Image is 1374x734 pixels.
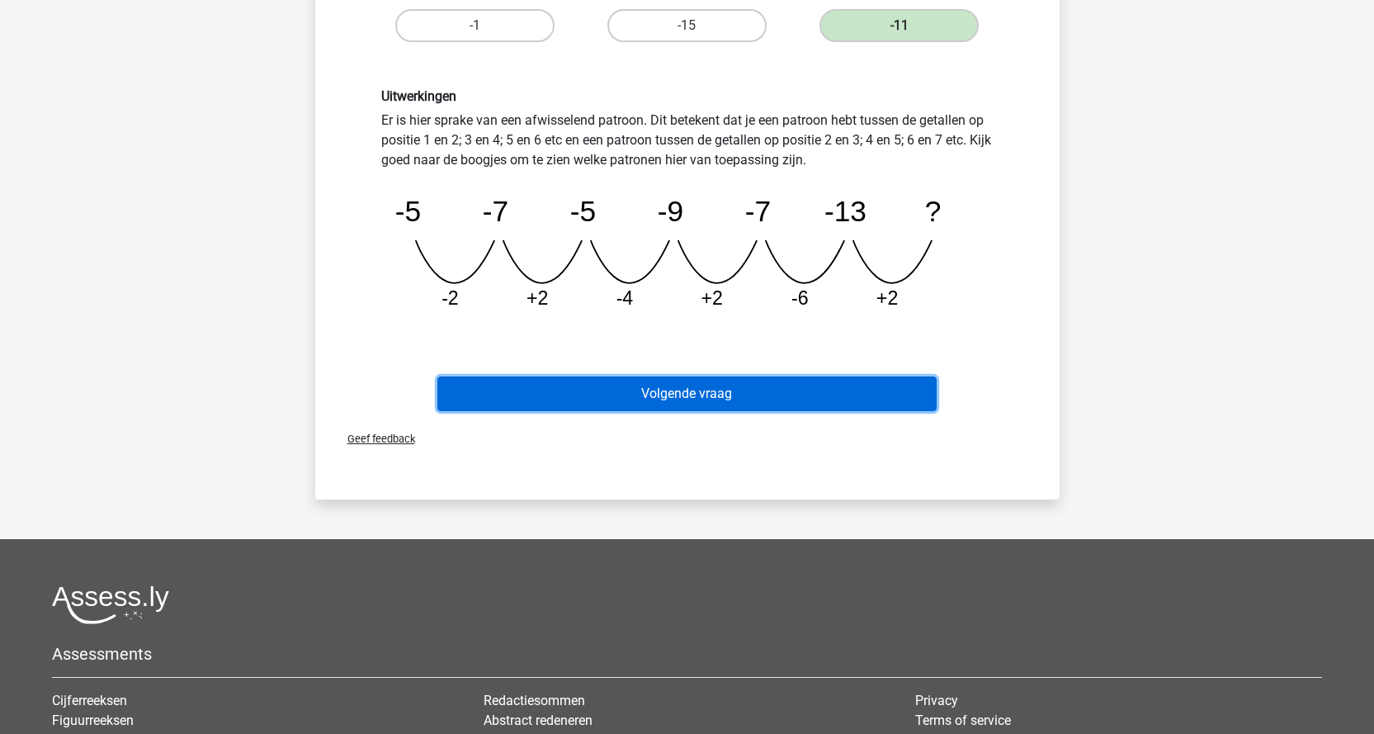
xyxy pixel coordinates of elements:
tspan: -13 [824,195,866,227]
tspan: ? [924,195,941,227]
div: Er is hier sprake van een afwisselend patroon. Dit betekent dat je een patroon hebt tussen de get... [369,88,1006,324]
a: Privacy [915,693,958,708]
a: Abstract redeneren [484,713,593,728]
tspan: -5 [569,195,595,227]
tspan: -7 [744,195,770,227]
img: Assessly logo [52,585,169,624]
h5: Assessments [52,644,1322,664]
tspan: -6 [791,287,809,309]
a: Terms of service [915,713,1011,728]
label: -11 [819,9,979,42]
a: Redactiesommen [484,693,585,708]
span: Geef feedback [334,433,415,445]
tspan: -5 [394,195,420,227]
tspan: -9 [657,195,682,227]
tspan: -2 [441,287,459,309]
button: Volgende vraag [437,376,937,411]
h6: Uitwerkingen [381,88,994,104]
a: Cijferreeksen [52,693,127,708]
tspan: -7 [482,195,508,227]
label: -1 [395,9,555,42]
tspan: -4 [616,287,633,309]
tspan: +2 [701,287,722,309]
label: -15 [607,9,767,42]
tspan: +2 [526,287,547,309]
tspan: +2 [876,287,897,309]
a: Figuurreeksen [52,713,134,728]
